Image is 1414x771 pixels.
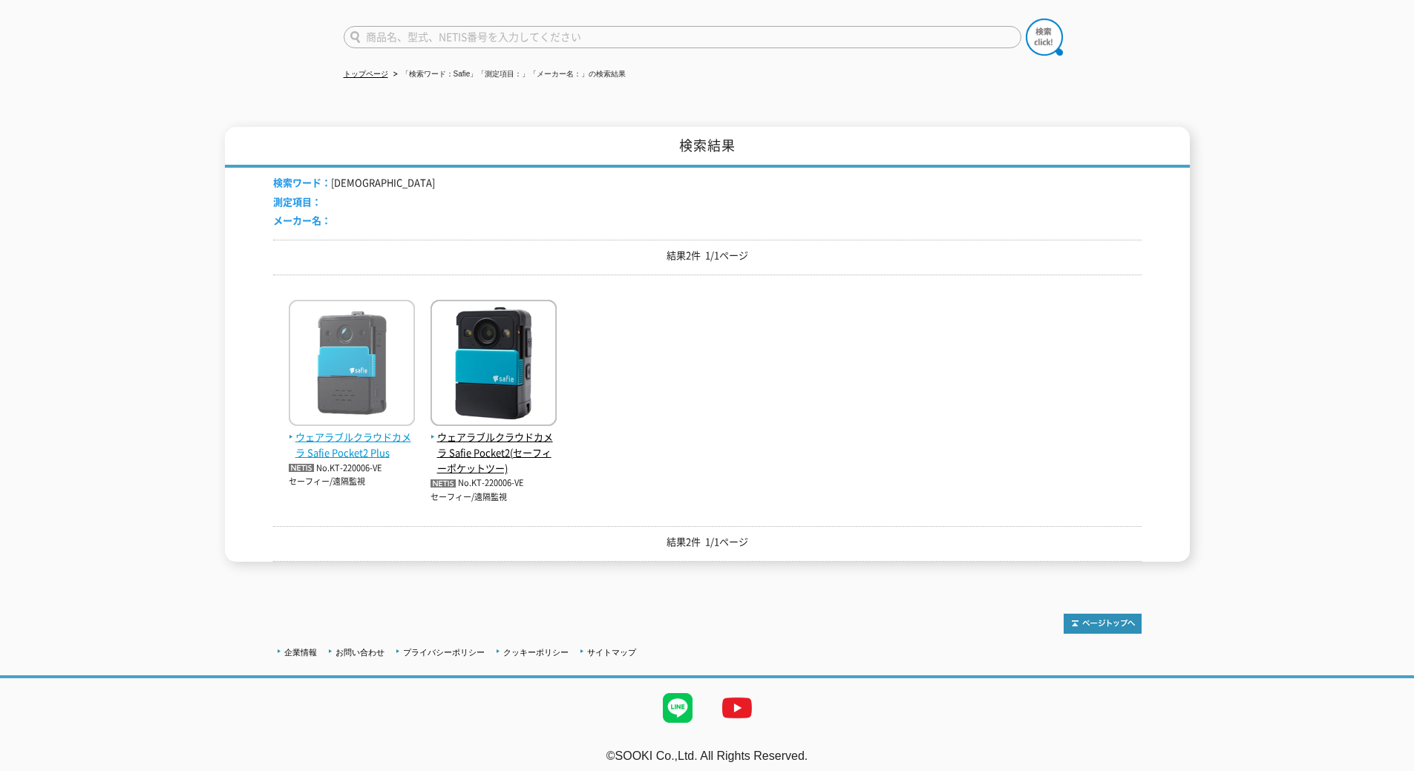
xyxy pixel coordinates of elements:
[289,414,415,460] a: ウェアラブルクラウドカメラ Safie Pocket2 Plus
[289,300,415,430] img: Safie Pocket2 Plus
[273,175,331,189] span: 検索ワード：
[587,648,636,657] a: サイトマップ
[403,648,485,657] a: プライバシーポリシー
[1026,19,1063,56] img: btn_search.png
[273,175,435,191] li: [DEMOGRAPHIC_DATA]
[273,213,331,227] span: メーカー名：
[344,70,388,78] a: トップページ
[431,491,557,504] p: セーフィー/遠隔監視
[431,300,557,430] img: Safie Pocket2(セーフィーポケットツー)
[225,127,1190,168] h1: 検索結果
[707,678,767,738] img: YouTube
[503,648,569,657] a: クッキーポリシー
[431,430,557,476] span: ウェアラブルクラウドカメラ Safie Pocket2(セーフィーポケットツー)
[344,26,1021,48] input: 商品名、型式、NETIS番号を入力してください
[431,476,557,491] p: No.KT-220006-VE
[648,678,707,738] img: LINE
[336,648,384,657] a: お問い合わせ
[431,414,557,476] a: ウェアラブルクラウドカメラ Safie Pocket2(セーフィーポケットツー)
[273,194,321,209] span: 測定項目：
[289,476,415,488] p: セーフィー/遠隔監視
[1064,614,1142,634] img: トップページへ
[289,461,415,476] p: No.KT-220006-VE
[284,648,317,657] a: 企業情報
[273,534,1142,550] p: 結果2件 1/1ページ
[390,67,626,82] li: 「検索ワード：Safie」「測定項目：」「メーカー名：」の検索結果
[289,430,415,461] span: ウェアラブルクラウドカメラ Safie Pocket2 Plus
[273,248,1142,263] p: 結果2件 1/1ページ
